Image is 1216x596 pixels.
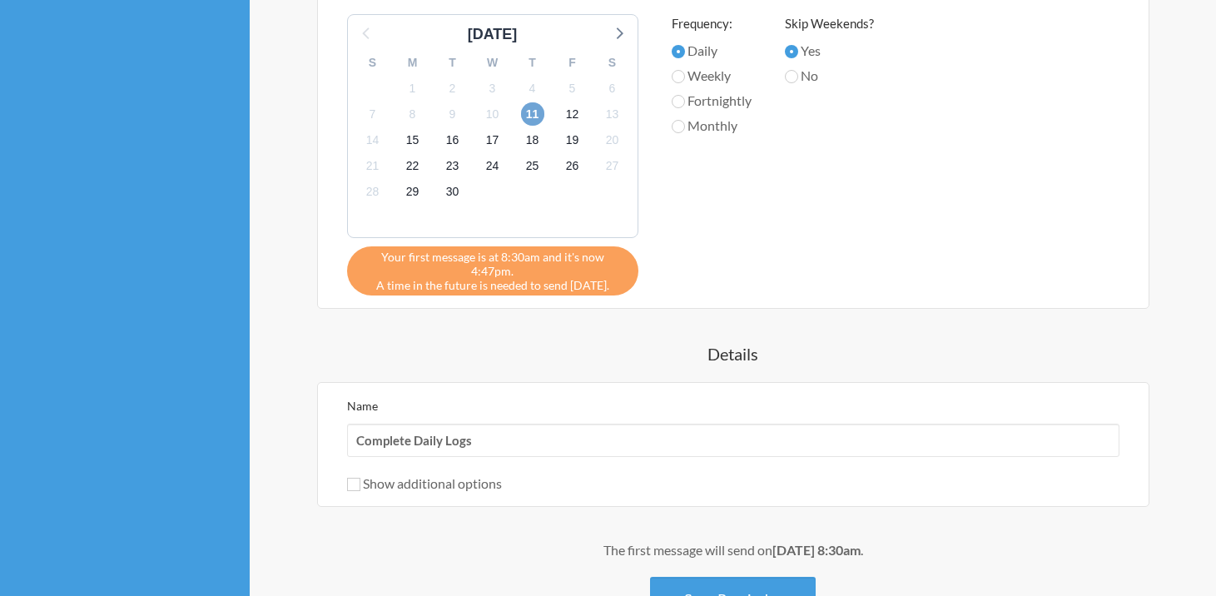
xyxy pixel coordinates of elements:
span: Wednesday, October 29, 2025 [401,181,424,204]
span: Tuesday, October 14, 2025 [361,129,385,152]
label: Frequency: [672,14,752,33]
span: Wednesday, October 1, 2025 [401,77,424,100]
span: Friday, October 24, 2025 [481,155,504,178]
strong: [DATE] 8:30am [772,542,861,558]
div: The first message will send on . [283,540,1183,560]
label: Yes [785,41,874,61]
label: Daily [672,41,752,61]
span: Tuesday, October 21, 2025 [361,155,385,178]
span: Friday, October 10, 2025 [481,102,504,126]
label: Skip Weekends? [785,14,874,33]
div: A time in the future is needed to send [DATE]. [347,246,638,296]
span: Saturday, October 4, 2025 [521,77,544,100]
input: Show additional options [347,478,360,491]
span: Monday, October 20, 2025 [601,129,624,152]
span: Monday, October 6, 2025 [601,77,624,100]
span: Wednesday, October 22, 2025 [401,155,424,178]
div: W [473,50,513,76]
span: Thursday, October 23, 2025 [441,155,464,178]
span: Saturday, October 25, 2025 [521,155,544,178]
label: Show additional options [347,475,502,491]
input: Fortnightly [672,95,685,108]
input: No [785,70,798,83]
div: S [593,50,633,76]
span: Your first message is at 8:30am and it's now 4:47pm. [360,250,626,278]
span: Thursday, October 2, 2025 [441,77,464,100]
span: Saturday, October 11, 2025 [521,102,544,126]
label: Fortnightly [672,91,752,111]
span: Tuesday, October 28, 2025 [361,181,385,204]
div: T [433,50,473,76]
span: Sunday, October 5, 2025 [561,77,584,100]
input: Yes [785,45,798,58]
span: Tuesday, October 7, 2025 [361,102,385,126]
label: Monthly [672,116,752,136]
label: No [785,66,874,86]
input: Weekly [672,70,685,83]
label: Weekly [672,66,752,86]
span: Sunday, October 19, 2025 [561,129,584,152]
div: [DATE] [461,23,524,46]
span: Sunday, October 26, 2025 [561,155,584,178]
input: Daily [672,45,685,58]
span: Saturday, October 18, 2025 [521,129,544,152]
label: Name [347,399,378,413]
div: F [553,50,593,76]
div: T [513,50,553,76]
span: Friday, October 17, 2025 [481,129,504,152]
span: Monday, October 13, 2025 [601,102,624,126]
input: We suggest a 2 to 4 word name [347,424,1119,457]
input: Monthly [672,120,685,133]
span: Thursday, October 30, 2025 [441,181,464,204]
span: Wednesday, October 8, 2025 [401,102,424,126]
span: Sunday, October 12, 2025 [561,102,584,126]
span: Friday, October 3, 2025 [481,77,504,100]
div: S [353,50,393,76]
span: Thursday, October 16, 2025 [441,129,464,152]
h4: Details [283,342,1183,365]
div: M [393,50,433,76]
span: Wednesday, October 15, 2025 [401,129,424,152]
span: Monday, October 27, 2025 [601,155,624,178]
span: Thursday, October 9, 2025 [441,102,464,126]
